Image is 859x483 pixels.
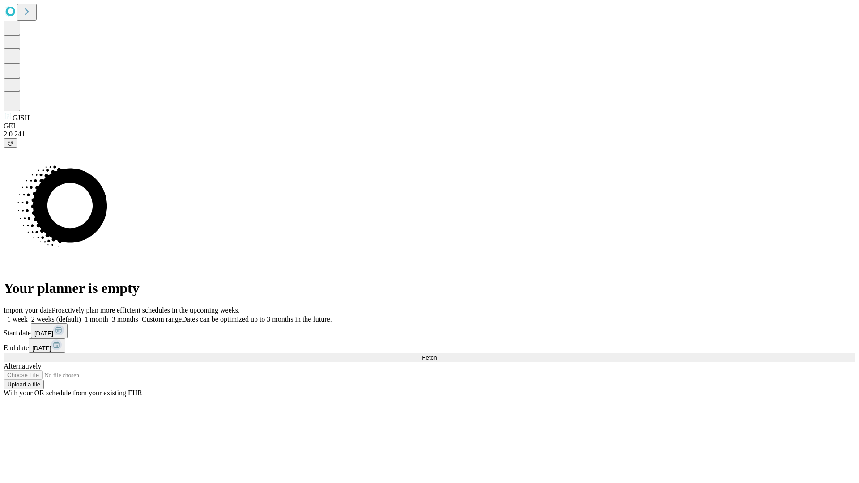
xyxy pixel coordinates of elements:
div: 2.0.241 [4,130,855,138]
button: [DATE] [29,338,65,353]
button: Fetch [4,353,855,362]
h1: Your planner is empty [4,280,855,297]
span: GJSH [13,114,30,122]
span: @ [7,140,13,146]
button: Upload a file [4,380,44,389]
button: [DATE] [31,323,68,338]
span: Proactively plan more efficient schedules in the upcoming weeks. [52,306,240,314]
span: Dates can be optimized up to 3 months in the future. [182,315,332,323]
span: 2 weeks (default) [31,315,81,323]
span: Fetch [422,354,437,361]
span: With your OR schedule from your existing EHR [4,389,142,397]
span: Import your data [4,306,52,314]
div: End date [4,338,855,353]
span: [DATE] [34,330,53,337]
div: Start date [4,323,855,338]
span: 1 week [7,315,28,323]
span: [DATE] [32,345,51,352]
span: 3 months [112,315,138,323]
span: Custom range [142,315,182,323]
button: @ [4,138,17,148]
div: GEI [4,122,855,130]
span: Alternatively [4,362,41,370]
span: 1 month [85,315,108,323]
